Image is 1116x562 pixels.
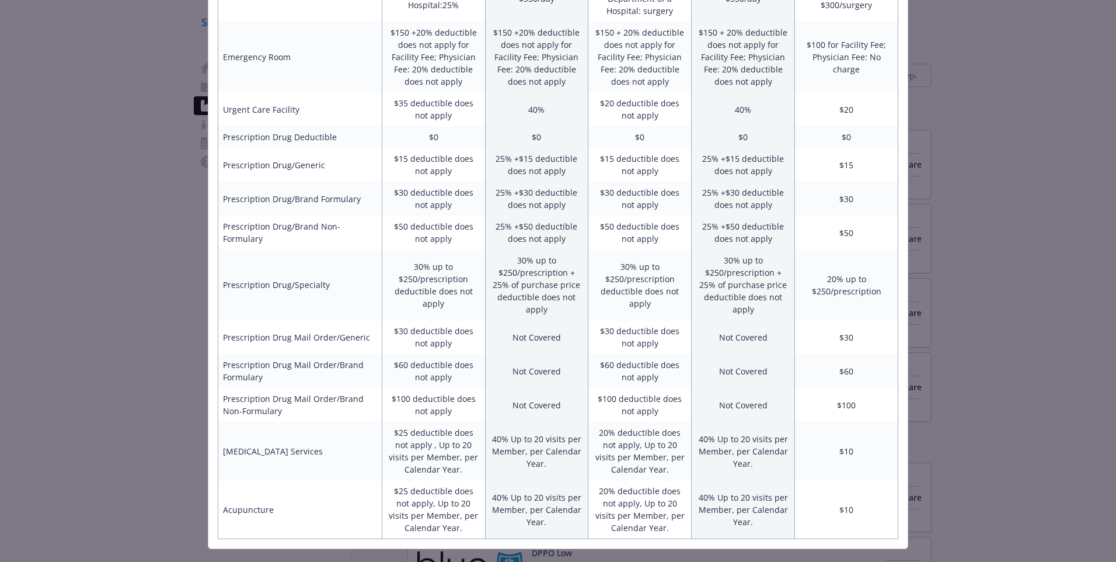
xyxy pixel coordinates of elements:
td: 25% +$15 deductible does not apply [692,148,795,182]
td: Prescription Drug Mail Order/Brand Formulary [218,354,382,388]
td: $150 +20% deductible does not apply for Facility Fee; Physician Fee: 20% deductible does not apply [382,22,485,92]
td: Prescription Drug Deductible [218,126,382,148]
td: $60 deductible does not apply [588,354,692,388]
td: $50 deductible does not apply [382,216,485,249]
td: $100 deductible does not apply [588,388,692,422]
td: Prescription Drug/Generic [218,148,382,182]
td: 20% up to $250/prescription [795,249,898,320]
td: $15 deductible does not apply [382,148,485,182]
td: $30 deductible does not apply [588,320,692,354]
td: $0 [588,126,692,148]
td: $30 deductible does not apply [382,182,485,216]
td: $60 [795,354,898,388]
td: Prescription Drug/Brand Non-Formulary [218,216,382,249]
td: $15 [795,148,898,182]
td: $15 deductible does not apply [588,148,692,182]
td: Emergency Room [218,22,382,92]
td: $30 [795,182,898,216]
td: Prescription Drug/Specialty [218,249,382,320]
td: $35 deductible does not apply [382,92,485,126]
td: $100 for Facility Fee; Physician Fee: No charge [795,22,898,92]
td: Not Covered [692,354,795,388]
td: $100 [795,388,898,422]
td: 30% up to $250/prescription deductible does not apply [382,249,485,320]
td: $150 + 20% deductible does not apply for Facility Fee; Physician Fee: 20% deductible does not apply [692,22,795,92]
td: $20 deductible does not apply [588,92,692,126]
td: 40% [485,92,588,126]
td: $0 [382,126,485,148]
td: $0 [692,126,795,148]
td: 40% Up to 20 visits per Member, per Calendar Year. [485,480,588,539]
td: [MEDICAL_DATA] Services [218,422,382,480]
td: 25% +$15 deductible does not apply [485,148,588,182]
td: 40% Up to 20 visits per Member, per Calendar Year. [692,422,795,480]
td: Not Covered [692,320,795,354]
td: $60 deductible does not apply [382,354,485,388]
td: 25% +$30 deductible does not apply [692,182,795,216]
td: 25% +$30 deductible does not apply [485,182,588,216]
td: $30 [795,320,898,354]
td: $10 [795,480,898,539]
td: Not Covered [485,354,588,388]
td: $25 deductible does not apply, Up to 20 visits per Member, per Calendar Year. [382,480,485,539]
td: 40% [692,92,795,126]
td: $50 [795,216,898,249]
td: Acupuncture [218,480,382,539]
td: $150 + 20% deductible does not apply for Facility Fee; Physician Fee: 20% deductible does not apply [588,22,692,92]
td: $10 [795,422,898,480]
td: Prescription Drug/Brand Formulary [218,182,382,216]
td: 30% up to $250/prescription + 25% of purchase price deductible does not apply [692,249,795,320]
td: 40% Up to 20 visits per Member, per Calendar Year. [692,480,795,539]
td: $20 [795,92,898,126]
td: $0 [795,126,898,148]
td: $100 deductible does not apply [382,388,485,422]
td: $30 deductible does not apply [382,320,485,354]
td: $30 deductible does not apply [588,182,692,216]
td: 40% Up to 20 visits per Member, per Calendar Year. [485,422,588,480]
td: 30% up to $250/prescription + 25% of purchase price deductible does not apply [485,249,588,320]
td: Not Covered [692,388,795,422]
td: $50 deductible does not apply [588,216,692,249]
td: Urgent Care Facility [218,92,382,126]
td: Not Covered [485,388,588,422]
td: $25 deductible does not apply , Up to 20 visits per Member, per Calendar Year. [382,422,485,480]
td: Prescription Drug Mail Order/Generic [218,320,382,354]
td: 20% deductible does not apply, Up to 20 visits per Member, per Calendar Year. [588,422,692,480]
td: $150 +20% deductible does not apply for Facility Fee; Physician Fee: 20% deductible does not apply [485,22,588,92]
td: $0 [485,126,588,148]
td: Prescription Drug Mail Order/Brand Non-Formulary [218,388,382,422]
td: 30% up to $250/prescription deductible does not apply [588,249,692,320]
td: Not Covered [485,320,588,354]
td: 25% +$50 deductible does not apply [692,216,795,249]
td: 20% deductible does not apply, Up to 20 visits per Member, per Calendar Year. [588,480,692,539]
td: 25% +$50 deductible does not apply [485,216,588,249]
